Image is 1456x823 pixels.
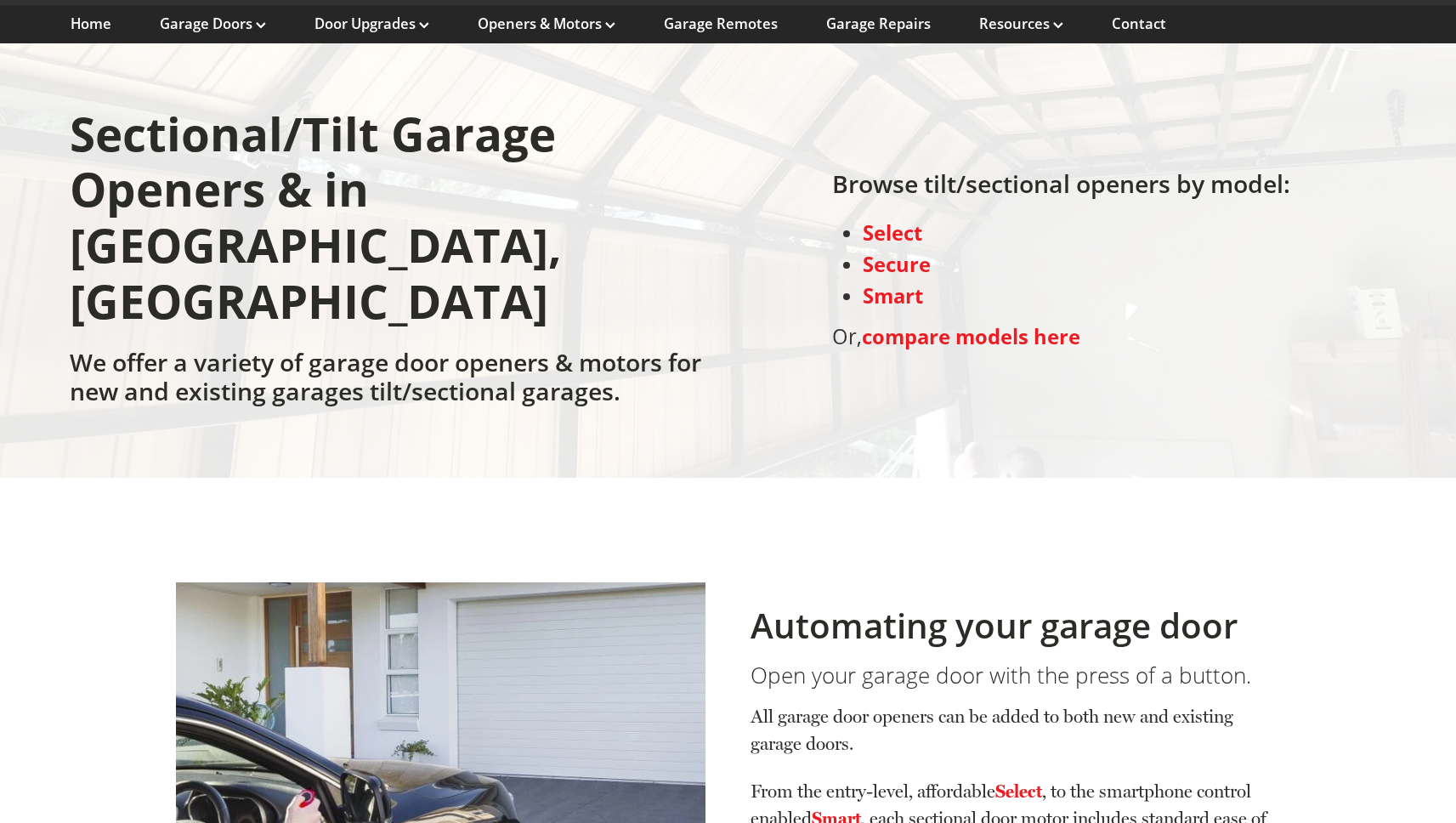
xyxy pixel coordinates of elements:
a: Contact [1112,14,1166,33]
h2: We offer a variety of garage door openers & motors for new and existing garages tilt/sectional ga... [70,348,720,416]
a: Garage Doors [160,14,266,33]
a: Smart [863,282,923,309]
a: Select [863,219,922,247]
a: Home [71,14,111,33]
h2: Automating your garage door [751,605,1280,646]
a: Resources [979,14,1063,33]
p: Or, [832,321,1290,353]
a: Garage Repairs [826,14,931,33]
p: All garage door openers can be added to both new and existing garage doors. [751,703,1280,778]
a: Secure [863,251,931,278]
a: Select [995,780,1042,802]
a: Openers & Motors [478,14,615,33]
h2: Browse tilt/sectional openers by model: [832,169,1290,208]
h1: Sectional/Tilt Garage Openers & in [GEOGRAPHIC_DATA], [GEOGRAPHIC_DATA] [70,106,720,348]
h3: Open your garage door with the press of a button. [751,662,1280,689]
a: Door Upgrades [314,14,429,33]
a: Garage Remotes [664,14,778,33]
a: compare models here [862,323,1080,350]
